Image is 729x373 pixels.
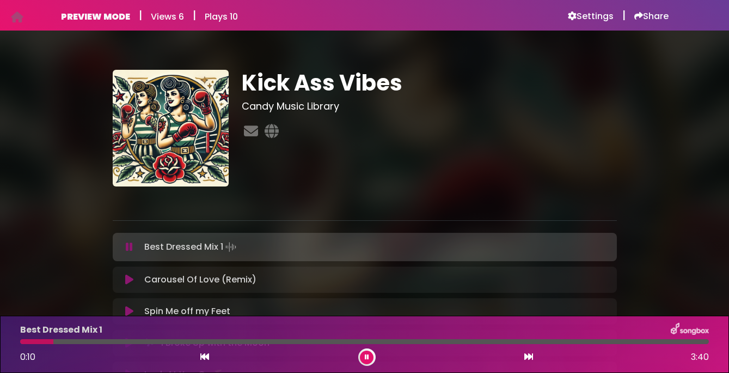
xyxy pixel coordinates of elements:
[144,273,256,286] p: Carousel Of Love (Remix)
[144,239,238,255] p: Best Dressed Mix 1
[20,323,102,336] p: Best Dressed Mix 1
[242,100,617,112] h3: Candy Music Library
[20,351,35,363] span: 0:10
[144,305,230,318] p: Spin Me off my Feet
[671,323,709,337] img: songbox-logo-white.png
[242,70,617,96] h1: Kick Ass Vibes
[113,70,229,186] img: zqbWpUunSGScgVfpke9r
[223,239,238,255] img: waveform4.gif
[691,351,709,364] span: 3:40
